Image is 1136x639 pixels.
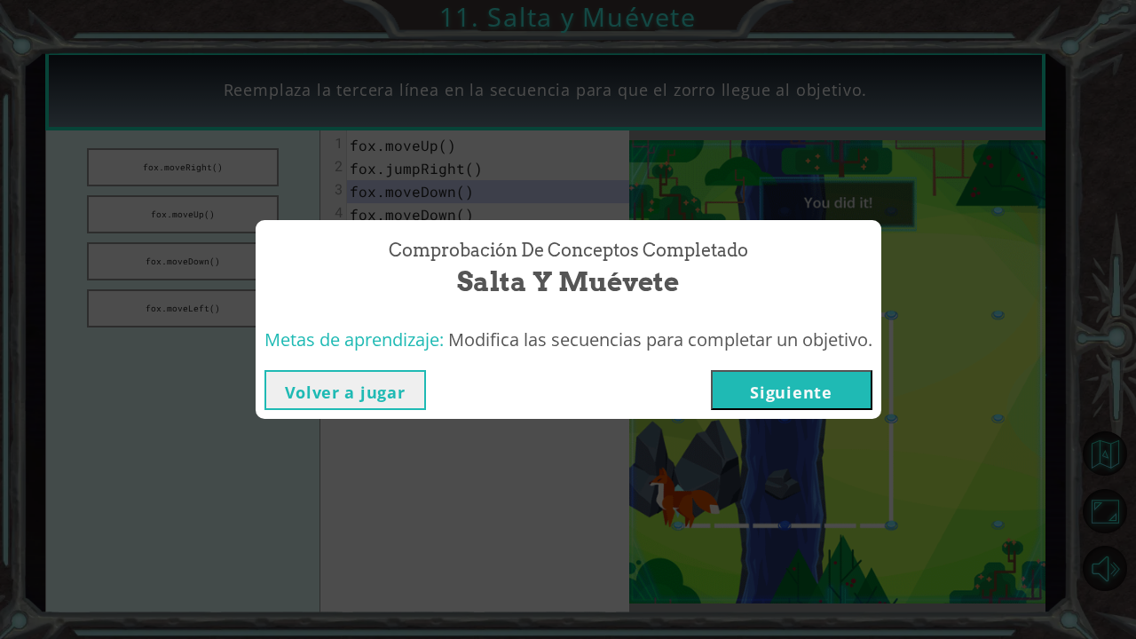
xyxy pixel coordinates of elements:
[457,263,679,301] span: Salta y Muévete
[264,327,444,351] span: Metas de aprendizaje:
[264,370,426,410] button: Volver a jugar
[389,238,748,264] span: Comprobación de conceptos Completado
[711,370,872,410] button: Siguiente
[448,327,872,351] span: Modifica las secuencias para completar un objetivo.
